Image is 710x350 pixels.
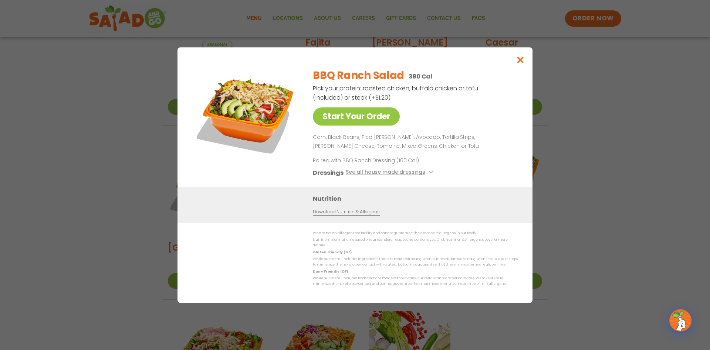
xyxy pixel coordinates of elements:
strong: Gluten Friendly (GF) [313,250,351,254]
a: Start Your Order [313,107,400,126]
p: Nutrition information is based on our standard recipes and portion sizes. Click Nutrition & Aller... [313,237,518,249]
img: Featured product photo for BBQ Ranch Salad [194,62,298,166]
button: See all house made dressings [346,168,436,177]
p: While our menu includes ingredients that are made without gluten, our restaurants are not gluten ... [313,256,518,268]
h3: Dressings [313,168,344,177]
strong: Dairy Friendly (DF) [313,269,348,273]
p: Pick your protein: roasted chicken, buffalo chicken or tofu (included) or steak (+$1.20) [313,84,479,102]
img: wpChatIcon [670,310,691,331]
h3: Nutrition [313,194,521,203]
p: Corn, Black Beans, Pico [PERSON_NAME], Avocado, Tortilla Strips, [PERSON_NAME] Cheese, Romaine, M... [313,133,515,151]
p: Paired with BBQ Ranch Dressing (160 Cal) [313,156,450,164]
h2: BBQ Ranch Salad [313,68,404,83]
p: While our menu includes foods that are made without dairy, our restaurants are not dairy free. We... [313,276,518,287]
button: Close modal [508,47,532,72]
p: 380 Cal [409,72,432,81]
a: Download Nutrition & Allergens [313,208,379,215]
p: We are not an allergen free facility and cannot guarantee the absence of allergens in our foods. [313,230,518,236]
